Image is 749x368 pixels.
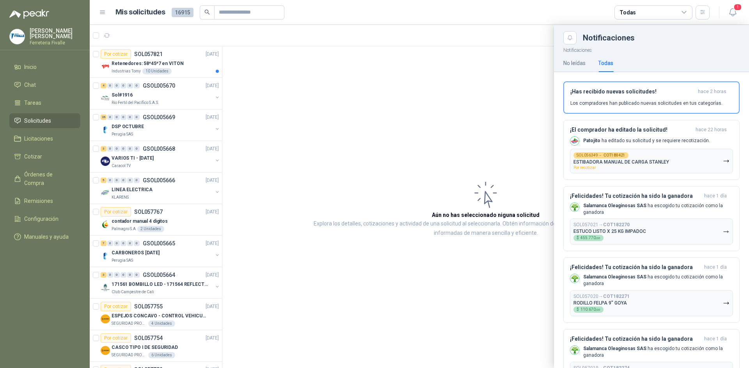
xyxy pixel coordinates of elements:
[9,95,80,110] a: Tareas
[570,149,733,173] button: SOL056349→COT180421ESTIBADORA MANUAL DE CARGA STANLEYPor recotizar
[573,159,669,165] p: ESTIBADORA MANUAL DE CARGA STANLEY
[24,170,73,187] span: Órdenes de Compra
[9,167,80,190] a: Órdenes de Compra
[726,5,740,19] button: 1
[563,257,740,323] button: ¡Felicidades! Tu cotización ha sido la ganadorahace 1 día Company LogoSalamanca Oleaginosas SAS h...
[573,294,630,299] p: SOL057020 →
[115,7,165,18] h1: Mis solicitudes
[573,306,603,313] div: $
[573,235,603,241] div: $
[570,88,695,95] h3: ¡Has recibido nuevas solicitudes!
[570,127,692,133] h3: ¡El comprador ha editado la solicitud!
[573,152,628,158] div: SOL056349 →
[9,9,49,19] img: Logo peakr
[9,131,80,146] a: Licitaciones
[698,88,726,95] span: hace 2 horas
[583,345,733,359] p: ha escogido tu cotización como la ganadora
[30,40,80,45] p: Ferreteria Fivalle
[580,308,600,312] span: 110.670
[9,113,80,128] a: Solicitudes
[603,153,625,157] b: COT180421
[570,193,701,199] h3: ¡Felicidades! Tu cotización ha sido la ganadora
[696,127,727,133] span: hace 22 horas
[596,308,600,312] span: ,00
[24,63,37,71] span: Inicio
[733,4,742,11] span: 1
[596,236,600,240] span: ,00
[10,29,25,44] img: Company Logo
[598,59,613,67] div: Todas
[573,300,627,306] p: RODILLO FELPA 9" GOYA
[9,211,80,226] a: Configuración
[603,222,630,227] b: COT182270
[580,236,600,240] span: 455.770
[563,81,740,114] button: ¡Has recibido nuevas solicitudes!hace 2 horas Los compradores han publicado nuevas solicitudes en...
[583,203,646,208] b: Salamanca Oleaginosas SAS
[704,336,727,342] span: hace 1 día
[573,222,630,228] p: SOL057021 →
[570,346,579,354] img: Company Logo
[583,137,710,144] p: ha editado su solicitud y se requiere recotización.
[570,274,579,283] img: Company Logo
[24,99,41,107] span: Tareas
[24,232,69,241] span: Manuales y ayuda
[24,134,53,143] span: Licitaciones
[9,149,80,164] a: Cotizar
[570,218,733,245] button: SOL057021→COT182270ESTUCO LISTO X 25 KG IMPADOC$455.770,00
[704,264,727,271] span: hace 1 día
[24,215,59,223] span: Configuración
[570,203,579,211] img: Company Logo
[24,197,53,205] span: Remisiones
[563,59,586,67] div: No leídas
[583,274,646,280] b: Salamanca Oleaginosas SAS
[563,31,577,44] button: Close
[204,9,210,15] span: search
[172,8,193,17] span: 16915
[570,290,733,316] button: SOL057020→COT182271RODILLO FELPA 9" GOYA$110.670,00
[24,116,51,125] span: Solicitudes
[583,34,740,42] div: Notificaciones
[583,202,733,216] p: ha escogido tu cotización como la ganadora
[570,264,701,271] h3: ¡Felicidades! Tu cotización ha sido la ganadora
[24,81,36,89] span: Chat
[563,186,740,252] button: ¡Felicidades! Tu cotización ha sido la ganadorahace 1 día Company LogoSalamanca Oleaginosas SAS h...
[573,229,646,234] p: ESTUCO LISTO X 25 KG IMPADOC
[570,137,579,145] img: Company Logo
[9,60,80,74] a: Inicio
[9,77,80,92] a: Chat
[570,336,701,342] h3: ¡Felicidades! Tu cotización ha sido la ganadora
[619,8,636,17] div: Todas
[603,294,630,299] b: COT182271
[583,138,600,143] b: Patojito
[570,100,722,107] p: Los compradores han publicado nuevas solicitudes en tus categorías.
[583,346,646,351] b: Salamanca Oleaginosas SAS
[9,194,80,208] a: Remisiones
[24,152,42,161] span: Cotizar
[573,166,596,170] span: Por recotizar
[30,28,80,39] p: [PERSON_NAME] [PERSON_NAME]
[9,229,80,244] a: Manuales y ayuda
[554,44,749,54] p: Notificaciones
[563,120,740,180] button: ¡El comprador ha editado la solicitud!hace 22 horas Company LogoPatojito ha editado su solicitud ...
[704,193,727,199] span: hace 1 día
[583,274,733,287] p: ha escogido tu cotización como la ganadora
